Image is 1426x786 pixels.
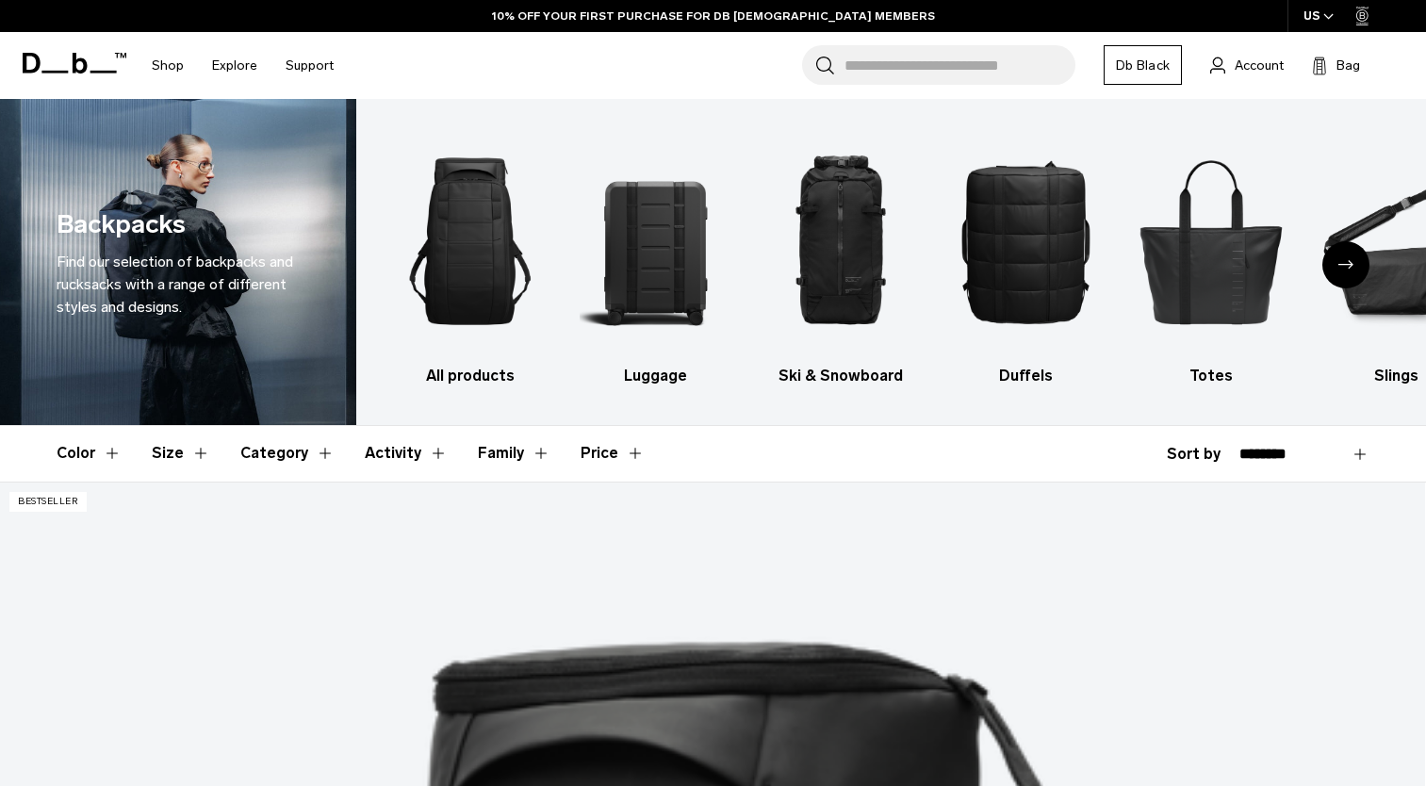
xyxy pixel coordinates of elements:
[1135,127,1287,387] li: 5 / 10
[950,127,1103,355] img: Db
[57,253,293,316] span: Find our selection of backpacks and rucksacks with a range of different styles and designs.
[1104,45,1182,85] a: Db Black
[57,426,122,481] button: Toggle Filter
[152,426,210,481] button: Toggle Filter
[57,205,186,244] h1: Backpacks
[286,32,334,99] a: Support
[394,127,547,355] img: Db
[580,127,732,387] li: 2 / 10
[240,426,335,481] button: Toggle Filter
[764,127,917,387] a: Db Ski & Snowboard
[365,426,448,481] button: Toggle Filter
[580,365,732,387] h3: Luggage
[1322,241,1369,288] div: Next slide
[152,32,184,99] a: Shop
[1235,56,1284,75] span: Account
[764,365,917,387] h3: Ski & Snowboard
[950,127,1103,387] li: 4 / 10
[1210,54,1284,76] a: Account
[9,492,87,512] p: Bestseller
[1135,127,1287,387] a: Db Totes
[394,365,547,387] h3: All products
[950,365,1103,387] h3: Duffels
[1312,54,1360,76] button: Bag
[394,127,547,387] li: 1 / 10
[394,127,547,387] a: Db All products
[492,8,935,25] a: 10% OFF YOUR FIRST PURCHASE FOR DB [DEMOGRAPHIC_DATA] MEMBERS
[580,127,732,387] a: Db Luggage
[581,426,645,481] button: Toggle Price
[580,127,732,355] img: Db
[1135,127,1287,355] img: Db
[1135,365,1287,387] h3: Totes
[478,426,550,481] button: Toggle Filter
[138,32,348,99] nav: Main Navigation
[212,32,257,99] a: Explore
[764,127,917,355] img: Db
[1336,56,1360,75] span: Bag
[764,127,917,387] li: 3 / 10
[950,127,1103,387] a: Db Duffels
